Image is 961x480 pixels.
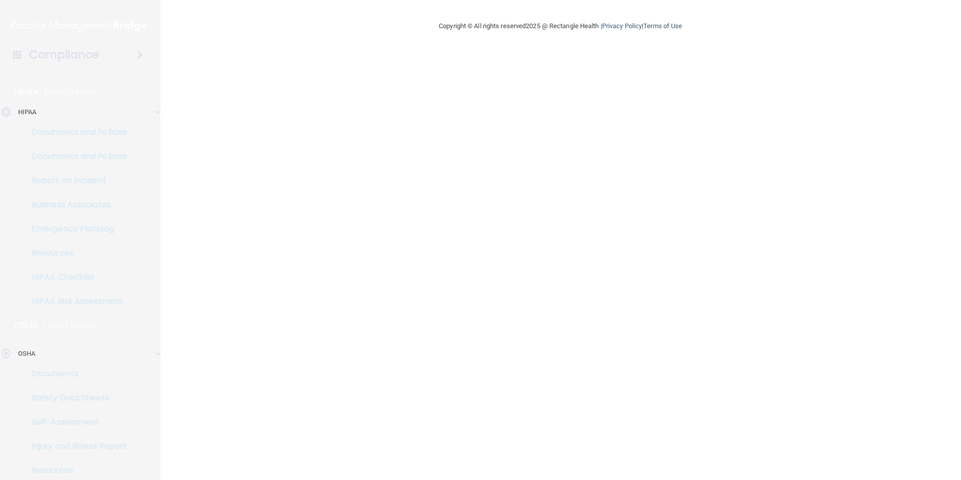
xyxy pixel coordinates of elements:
[44,319,97,332] p: Learn More!
[7,200,144,210] p: Business Associates
[7,176,144,186] p: Report an Incident
[7,248,144,258] p: Resources
[7,296,144,306] p: HIPAA Risk Assessment
[14,319,39,332] p: OSHA
[7,151,144,162] p: Documents and Policies
[12,16,148,36] img: PMB logo
[18,106,37,118] p: HIPAA
[602,22,642,30] a: Privacy Policy
[7,369,144,379] p: Documents
[643,22,682,30] a: Terms of Use
[7,272,144,282] p: HIPAA Checklist
[29,48,99,62] h4: Compliance
[7,127,144,137] p: Documents and Policies
[14,86,39,98] p: HIPAA
[7,417,144,427] p: Self-Assessment
[7,224,144,234] p: Emergency Planning
[7,465,144,475] p: Resources
[7,441,144,451] p: Injury and Illness Report
[7,393,144,403] p: Safety Data Sheets
[377,10,744,42] div: Copyright © All rights reserved 2025 @ Rectangle Health | |
[18,348,35,360] p: OSHA
[44,86,98,98] p: Learn More!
